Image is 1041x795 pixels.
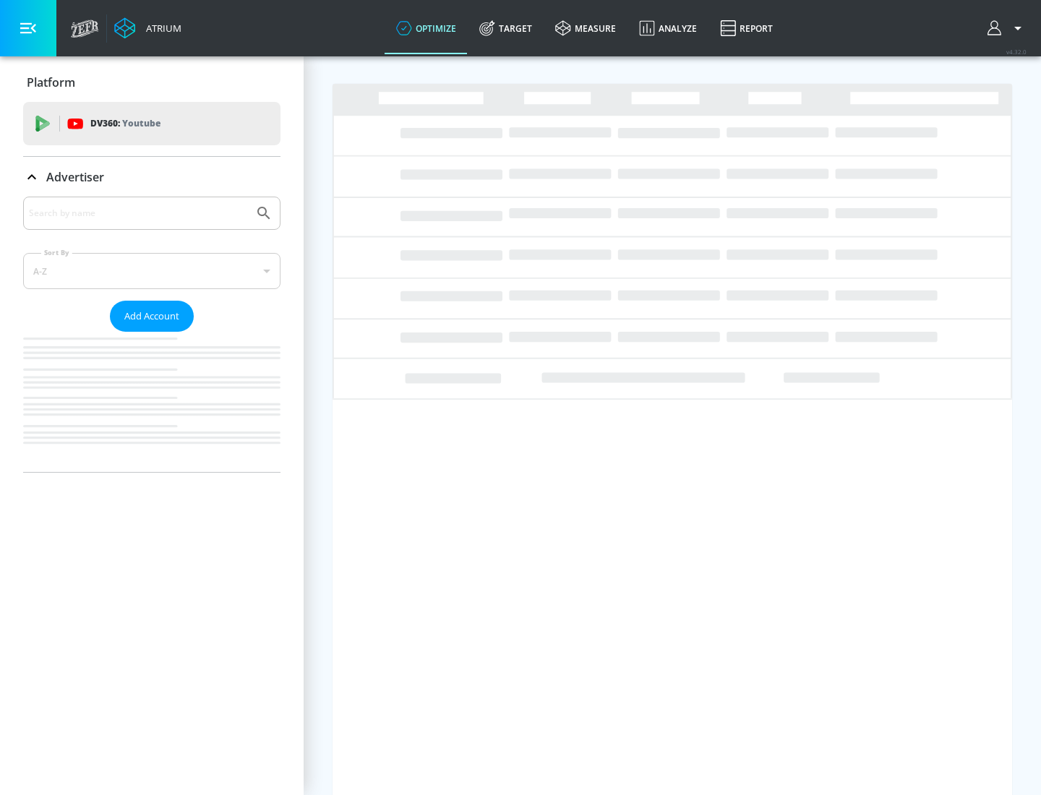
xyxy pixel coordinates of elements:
nav: list of Advertiser [23,332,280,472]
a: Target [468,2,544,54]
p: Advertiser [46,169,104,185]
a: Atrium [114,17,181,39]
div: Atrium [140,22,181,35]
div: DV360: Youtube [23,102,280,145]
a: measure [544,2,627,54]
div: Platform [23,62,280,103]
a: Analyze [627,2,708,54]
div: A-Z [23,253,280,289]
input: Search by name [29,204,248,223]
p: Youtube [122,116,160,131]
a: Report [708,2,784,54]
span: v 4.32.0 [1006,48,1027,56]
span: Add Account [124,308,179,325]
p: Platform [27,74,75,90]
label: Sort By [41,248,72,257]
div: Advertiser [23,157,280,197]
a: optimize [385,2,468,54]
p: DV360: [90,116,160,132]
div: Advertiser [23,197,280,472]
button: Add Account [110,301,194,332]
